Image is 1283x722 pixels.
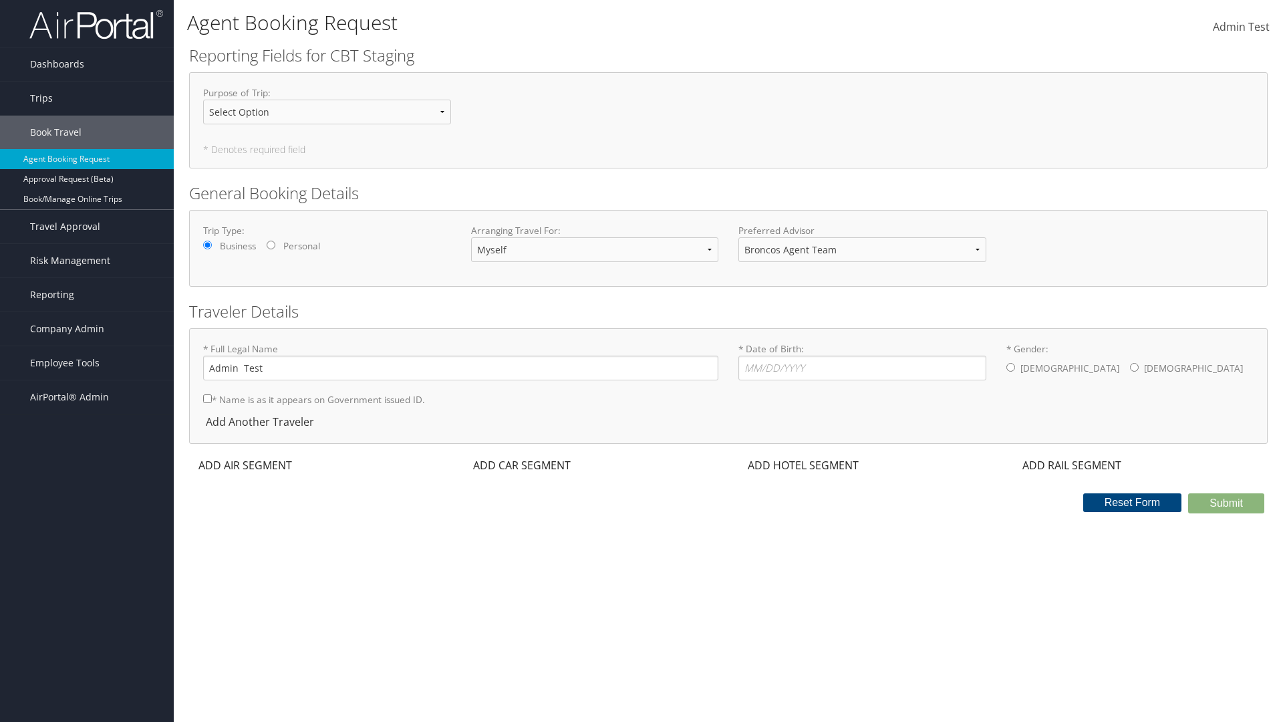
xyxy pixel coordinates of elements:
[1020,356,1119,381] label: [DEMOGRAPHIC_DATA]
[189,300,1268,323] h2: Traveler Details
[1006,342,1254,382] label: * Gender:
[220,239,256,253] label: Business
[30,244,110,277] span: Risk Management
[189,44,1268,67] h2: Reporting Fields for CBT Staging
[1083,493,1182,512] button: Reset Form
[189,182,1268,205] h2: General Booking Details
[203,145,1254,154] h5: * Denotes required field
[471,224,719,237] label: Arranging Travel For:
[738,342,986,380] label: * Date of Birth:
[738,457,865,473] div: ADD HOTEL SEGMENT
[203,224,451,237] label: Trip Type:
[30,116,82,149] span: Book Travel
[187,9,909,37] h1: Agent Booking Request
[30,47,84,81] span: Dashboards
[1144,356,1243,381] label: [DEMOGRAPHIC_DATA]
[203,414,321,430] div: Add Another Traveler
[1006,363,1015,372] input: * Gender:[DEMOGRAPHIC_DATA][DEMOGRAPHIC_DATA]
[29,9,163,40] img: airportal-logo.png
[1213,19,1270,34] span: Admin Test
[1130,363,1139,372] input: * Gender:[DEMOGRAPHIC_DATA][DEMOGRAPHIC_DATA]
[30,346,100,380] span: Employee Tools
[30,312,104,346] span: Company Admin
[203,356,718,380] input: * Full Legal Name
[30,278,74,312] span: Reporting
[1213,7,1270,48] a: Admin Test
[30,380,109,414] span: AirPortal® Admin
[283,239,320,253] label: Personal
[189,457,299,473] div: ADD AIR SEGMENT
[203,387,425,412] label: * Name is as it appears on Government issued ID.
[464,457,577,473] div: ADD CAR SEGMENT
[738,356,986,380] input: * Date of Birth:
[30,82,53,115] span: Trips
[203,342,718,380] label: * Full Legal Name
[1188,493,1264,513] button: Submit
[203,394,212,403] input: * Name is as it appears on Government issued ID.
[203,86,451,135] label: Purpose of Trip :
[738,224,986,237] label: Preferred Advisor
[1013,457,1128,473] div: ADD RAIL SEGMENT
[203,100,451,124] select: Purpose of Trip:
[30,210,100,243] span: Travel Approval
